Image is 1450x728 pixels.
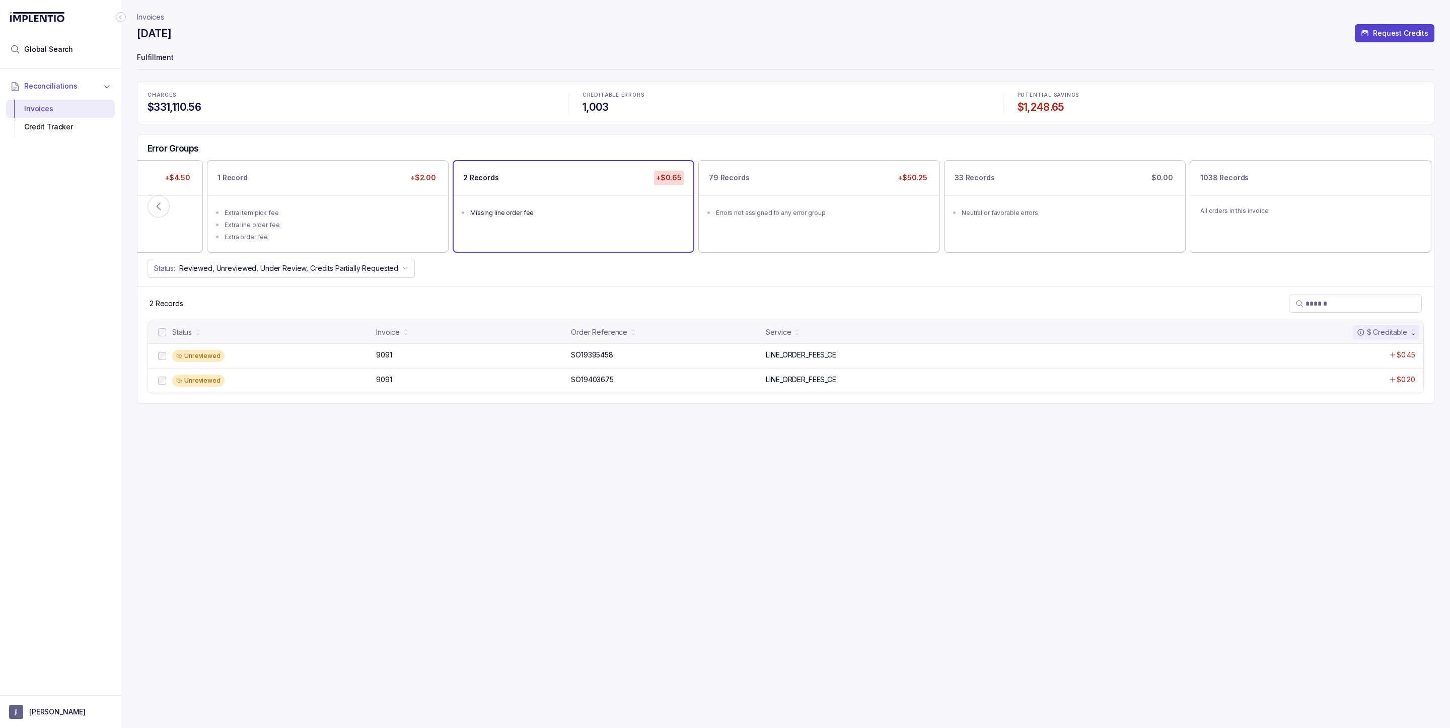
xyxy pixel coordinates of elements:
div: $ Creditable [1357,327,1407,337]
div: Unreviewed [172,350,225,362]
div: Extra order fee [225,232,437,242]
div: Extra line order fee [225,220,437,230]
div: Service [766,327,791,337]
p: 2 Records [150,299,183,309]
button: Request Credits [1355,24,1434,42]
p: SO19403675 [571,375,614,385]
div: Invoice [376,327,400,337]
p: Status: [154,263,175,273]
h4: 1,003 [583,100,989,114]
p: LINE_ORDER_FEES_CE [766,350,836,360]
div: Remaining page entries [150,299,183,309]
p: LINE_ORDER_FEES_CE [766,375,836,385]
div: Order Reference [571,327,627,337]
p: +$0.65 [654,171,684,185]
p: $0.00 [1149,171,1175,185]
p: All orders in this invoice [1200,206,1421,216]
p: Fulfillment [137,48,1434,68]
p: 9091 [376,350,392,360]
div: Missing line order fee [470,208,683,218]
h5: Error Groups [148,143,199,154]
p: 1038 Records [1200,173,1249,183]
p: $0.45 [1397,350,1415,360]
input: checkbox-checkbox [158,352,166,360]
p: Reviewed, Unreviewed, Under Review, Credits Partially Requested [179,263,398,273]
h4: $1,248.65 [1018,100,1424,114]
p: $0.20 [1397,375,1415,385]
p: SO19395458 [571,350,613,360]
p: CHARGES [148,92,554,98]
p: 33 Records [955,173,995,183]
div: Status [172,327,192,337]
span: Reconciliations [24,81,78,91]
p: Request Credits [1373,28,1428,38]
p: 9091 [376,375,392,385]
div: Extra item pick fee [225,208,437,218]
span: Global Search [24,44,73,54]
div: Reconciliations [6,98,115,138]
h4: [DATE] [137,27,171,41]
p: 1 Record [217,173,248,183]
div: Errors not assigned to any error group [716,208,928,218]
p: +$4.50 [163,171,192,185]
div: Credit Tracker [14,118,107,136]
button: Status:Reviewed, Unreviewed, Under Review, Credits Partially Requested [148,259,415,278]
p: +$50.25 [896,171,929,185]
a: Invoices [137,12,164,22]
div: Collapse Icon [115,11,127,23]
p: 2 Records [463,173,499,183]
p: CREDITABLE ERRORS [583,92,989,98]
p: POTENTIAL SAVINGS [1018,92,1424,98]
nav: breadcrumb [137,12,164,22]
p: +$2.00 [408,171,438,185]
span: User initials [9,705,23,719]
button: User initials[PERSON_NAME] [9,705,112,719]
h4: $331,110.56 [148,100,554,114]
input: checkbox-checkbox [158,377,166,385]
button: Reconciliations [6,75,115,97]
p: 79 Records [709,173,750,183]
div: Invoices [14,100,107,118]
p: [PERSON_NAME] [29,707,86,717]
input: checkbox-checkbox [158,328,166,336]
div: Neutral or favorable errors [962,208,1174,218]
div: Unreviewed [172,375,225,387]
